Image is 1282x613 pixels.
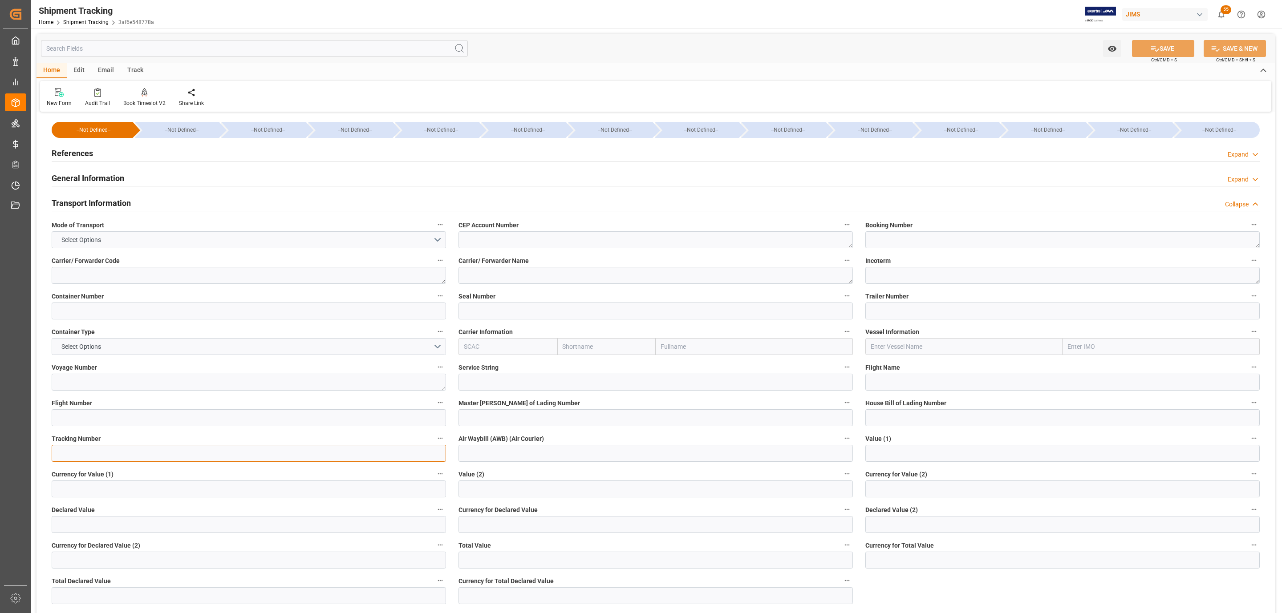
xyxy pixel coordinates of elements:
span: Currency for Declared Value [458,505,538,515]
span: House Bill of Lading Number [865,399,946,408]
div: Collapse [1225,200,1249,209]
div: --Not Defined-- [395,122,479,138]
button: Flight Name [1248,361,1260,373]
span: Currency for Declared Value (2) [52,541,140,550]
button: Container Number [434,290,446,302]
span: Currency for Value (2) [865,470,927,479]
span: Mode of Transport [52,221,104,230]
button: Service String [841,361,853,373]
div: Home [37,63,67,78]
button: Tracking Number [434,432,446,444]
span: Container Type [52,327,95,337]
button: Carrier Information [841,326,853,337]
span: Service String [458,363,499,372]
div: --Not Defined-- [230,122,306,138]
div: --Not Defined-- [741,122,826,138]
button: Seal Number [841,290,853,302]
div: Book Timeslot V2 [123,99,166,107]
button: SAVE [1132,40,1194,57]
div: --Not Defined-- [923,122,999,138]
span: 55 [1221,5,1231,14]
button: Currency for Total Value [1248,539,1260,551]
span: Carrier Information [458,327,513,337]
span: Currency for Value (1) [52,470,114,479]
button: open menu [1103,40,1121,57]
div: Audit Trail [85,99,110,107]
button: Declared Value [434,504,446,515]
div: --Not Defined-- [490,122,566,138]
span: Voyage Number [52,363,97,372]
div: --Not Defined-- [914,122,999,138]
input: Shortname [557,338,656,355]
button: Currency for Total Declared Value [841,575,853,586]
button: Value (2) [841,468,853,480]
span: Declared Value (2) [865,505,918,515]
div: --Not Defined-- [1174,122,1260,138]
span: Carrier/ Forwarder Name [458,256,529,266]
button: Vessel Information [1248,326,1260,337]
h2: References [52,147,93,159]
h2: Transport Information [52,197,131,209]
div: Track [121,63,150,78]
span: Air Waybill (AWB) (Air Courier) [458,434,544,444]
button: open menu [52,231,446,248]
div: --Not Defined-- [221,122,306,138]
div: --Not Defined-- [1097,122,1172,138]
div: --Not Defined-- [61,122,126,138]
span: Flight Name [865,363,900,372]
div: --Not Defined-- [577,122,653,138]
span: Total Declared Value [52,577,111,586]
div: JIMS [1122,8,1208,21]
div: --Not Defined-- [308,122,393,138]
div: --Not Defined-- [144,122,219,138]
button: Flight Number [434,397,446,408]
button: Total Declared Value [434,575,446,586]
h2: General Information [52,172,124,184]
button: Currency for Value (1) [434,468,446,480]
span: Ctrl/CMD + S [1151,56,1177,63]
button: Currency for Declared Value (2) [434,539,446,551]
button: Help Center [1231,4,1251,24]
div: Email [91,63,121,78]
span: Vessel Information [865,327,919,337]
button: Master [PERSON_NAME] of Lading Number [841,397,853,408]
span: Currency for Total Value [865,541,934,550]
span: Value (1) [865,434,891,444]
button: Currency for Declared Value [841,504,853,515]
button: Currency for Value (2) [1248,468,1260,480]
div: --Not Defined-- [404,122,479,138]
span: Select Options [57,235,105,245]
span: Total Value [458,541,491,550]
button: Carrier/ Forwarder Name [841,254,853,266]
button: Air Waybill (AWB) (Air Courier) [841,432,853,444]
span: Carrier/ Forwarder Code [52,256,120,266]
span: Currency for Total Declared Value [458,577,554,586]
button: Mode of Transport [434,219,446,230]
span: Declared Value [52,505,95,515]
div: --Not Defined-- [52,122,133,138]
div: --Not Defined-- [664,122,739,138]
span: CEP Account Number [458,221,519,230]
span: Seal Number [458,292,495,301]
button: Total Value [841,539,853,551]
div: --Not Defined-- [655,122,739,138]
span: Flight Number [52,399,92,408]
button: Declared Value (2) [1248,504,1260,515]
input: Enter Vessel Name [865,338,1063,355]
span: Incoterm [865,256,891,266]
div: Share Link [179,99,204,107]
div: Expand [1228,150,1249,159]
a: Shipment Tracking [63,19,109,25]
span: Select Options [57,342,105,351]
span: Tracking Number [52,434,101,444]
a: Home [39,19,53,25]
div: New Form [47,99,72,107]
div: --Not Defined-- [1001,122,1086,138]
span: Booking Number [865,221,913,230]
div: --Not Defined-- [828,122,913,138]
button: Voyage Number [434,361,446,373]
button: Booking Number [1248,219,1260,230]
button: Value (1) [1248,432,1260,444]
div: --Not Defined-- [317,122,393,138]
input: Enter IMO [1063,338,1260,355]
